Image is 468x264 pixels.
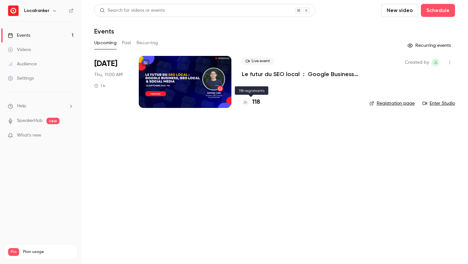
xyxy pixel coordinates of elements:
[422,100,455,107] a: Enter Studio
[252,98,260,107] h4: 118
[17,103,26,110] span: Help
[8,103,73,110] li: help-dropdown-opener
[8,61,37,67] div: Audience
[23,249,73,255] span: Plan usage
[122,38,131,48] button: Past
[66,133,73,139] iframe: Noticeable Trigger
[381,4,418,17] button: New video
[405,59,429,66] span: Created by
[8,75,34,82] div: Settings
[94,38,117,48] button: Upcoming
[46,118,59,124] span: new
[8,32,30,39] div: Events
[94,27,114,35] h1: Events
[94,83,105,88] div: 1 h
[24,7,49,14] h6: Localranker
[8,248,19,256] span: Pro
[8,6,19,16] img: Localranker
[242,57,274,65] span: Live event
[370,100,415,107] a: Registration page
[100,7,165,14] div: Search for videos or events
[421,4,455,17] button: Schedule
[434,59,438,66] span: JL
[432,59,439,66] span: Jamey Lee
[405,40,455,51] button: Recurring events
[242,70,359,78] a: Le futur du SEO local : Google Business Profile, GEO & Social media
[242,98,260,107] a: 118
[94,56,128,108] div: Sep 25 Thu, 11:00 AM (Europe/Paris)
[136,38,158,48] button: Recurring
[17,132,41,139] span: What's new
[8,46,31,53] div: Videos
[94,72,123,78] span: Thu, 11:00 AM
[17,117,43,124] a: SpeakerHub
[94,59,117,69] span: [DATE]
